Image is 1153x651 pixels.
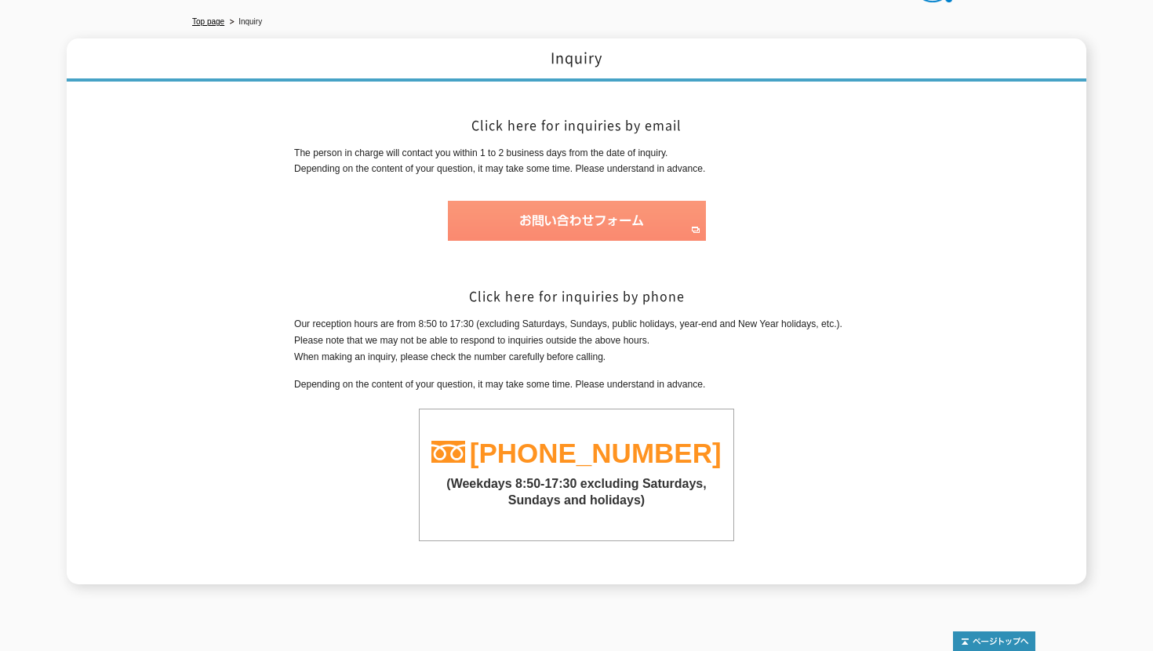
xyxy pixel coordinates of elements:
[294,288,859,304] h2: Click here for inquiries by phone
[448,201,706,241] img: Inquiry form
[294,376,859,393] p: Depending on the content of your question, it may take some time. Please understand in advance.
[294,117,859,133] h2: Click here for inquiries by email
[192,17,224,26] a: Top page
[294,316,859,365] p: Our reception hours are from 8:50 to 17:30 (excluding Saturdays, Sundays, public holidays, year-e...
[470,438,722,468] a: [PHONE_NUMBER]
[67,38,1086,82] h1: Inquiry
[448,227,706,238] a: Inquiry form
[294,145,859,178] p: The person in charge will contact you within 1 to 2 business days from the date of inquiry. Depen...
[227,14,262,31] li: Inquiry
[420,468,733,509] p: (Weekdays 8:50-17:30 excluding Saturdays, Sundays and holidays)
